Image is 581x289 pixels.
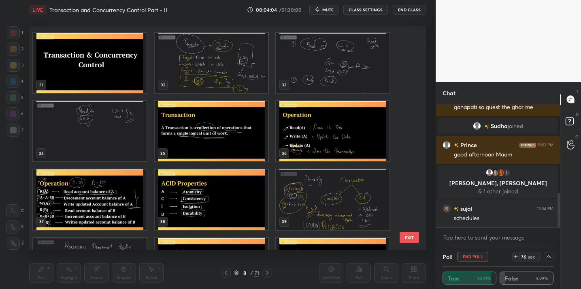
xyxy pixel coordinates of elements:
div: 1 [502,169,511,177]
button: mute [309,5,338,15]
div: 12:04 PM [537,206,553,211]
div: 6 [6,107,23,120]
div: 4 [6,75,23,88]
p: & 1 other joined [443,188,553,195]
div: LIVE [29,5,46,15]
img: 3 [491,169,499,177]
img: 1756881075BQGRYD.pdf [33,169,147,230]
img: default.png [473,122,481,130]
h4: Transaction and Concurrency Control Part - II [49,6,167,14]
img: iconic-dark.1390631f.png [519,142,536,147]
div: ganapati so guest the ghar me [454,103,553,111]
span: joined [508,123,524,129]
img: no-rating-badge.077c3623.svg [484,124,489,128]
div: 1 [7,26,23,39]
img: default.png [485,169,494,177]
div: 76 [520,253,527,260]
span: mute [322,7,334,13]
p: G [575,134,579,140]
div: X [6,220,24,233]
div: good afternoon Maam [454,151,553,159]
img: 1756881075BQGRYD.pdf [155,101,268,161]
div: 2 [7,43,23,56]
img: 1756881075BQGRYD.pdf [155,169,268,230]
button: End Class [393,5,426,15]
h6: Prince [459,141,477,149]
div: grid [436,104,560,227]
div: 3 [7,59,23,72]
div: 71 [254,269,259,276]
div: / [250,270,253,275]
img: 1756881075BQGRYD.pdf [155,32,268,93]
div: grid [29,26,412,250]
img: 1756881075BQGRYD.pdf [276,101,389,161]
div: 5 [6,91,23,104]
button: CLASS SETTINGS [343,5,388,15]
div: C [6,204,24,217]
img: 1756881075BQGRYD.pdf [33,101,147,161]
div: sec [527,253,536,260]
button: End Poll [458,252,488,261]
img: AGNmyxbl1h2DUIdLxEnnv_sAT06yYN7VFU2k3meRoE4v=s96-c [443,204,451,212]
h6: sujal [459,204,472,213]
img: default.png [443,141,451,149]
div: 8 [240,270,249,275]
p: D [576,111,579,117]
img: 1756881075BQGRYD.pdf [276,169,389,230]
span: Sudha [491,123,508,129]
img: 1756881075BQGRYD.pdf [33,32,147,93]
div: schedules [454,214,553,223]
h4: Poll [443,253,453,261]
p: T [576,88,579,94]
div: 12:02 PM [537,142,553,147]
button: EXIT [400,232,419,243]
img: no-rating-badge.077c3623.svg [454,143,459,148]
p: [PERSON_NAME], [PERSON_NAME] [443,180,553,186]
p: Chat [436,82,462,104]
div: Z [7,237,24,250]
img: no-rating-badge.077c3623.svg [454,207,459,211]
img: a77cebb76dc84b03bc6ff962ad163ce9.jpg [497,169,505,177]
img: 1756881075BQGRYD.pdf [276,32,389,93]
div: 7 [7,124,23,137]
